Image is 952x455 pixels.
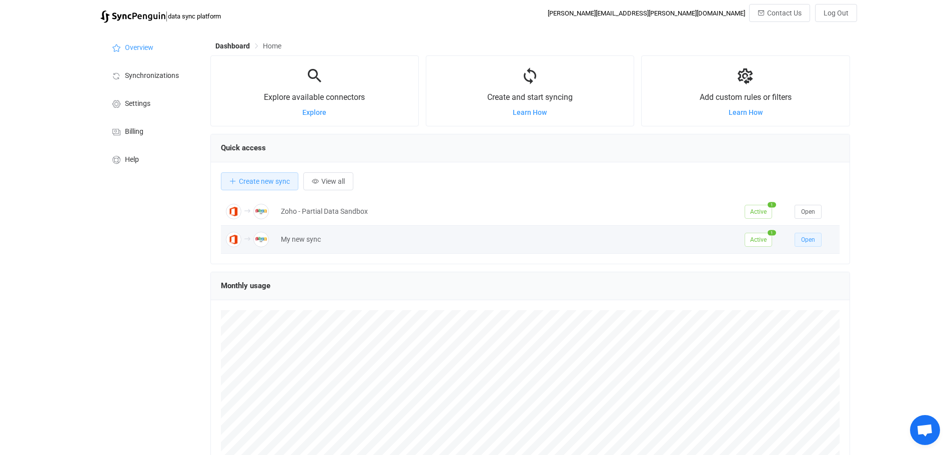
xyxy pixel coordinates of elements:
a: Billing [100,117,200,145]
span: Add custom rules or filters [700,92,792,102]
div: Breadcrumb [215,42,281,49]
button: Open [795,233,822,247]
button: Contact Us [749,4,810,22]
img: Zoho CRM Contacts [253,204,269,219]
a: Learn How [513,108,547,116]
span: Open [801,236,815,243]
span: View all [321,177,345,185]
span: Open [801,208,815,215]
span: Home [263,42,281,50]
a: Open chat [910,415,940,445]
span: Settings [125,100,150,108]
a: Help [100,145,200,173]
button: Create new sync [221,172,298,190]
img: Zoho CRM Contacts [253,232,269,247]
span: 1 [768,230,776,235]
a: Open [795,207,822,215]
span: data sync platform [168,12,221,20]
span: Overview [125,44,153,52]
span: Explore available connectors [264,92,365,102]
span: Billing [125,128,143,136]
span: Synchronizations [125,72,179,80]
span: | [165,9,168,23]
span: Create new sync [239,177,290,185]
div: Zoho - Partial Data Sandbox [276,206,740,217]
a: Synchronizations [100,61,200,89]
span: 1 [768,202,776,207]
img: Office 365 GAL Contacts [226,232,241,247]
span: Active [745,233,772,247]
button: Log Out [815,4,857,22]
a: Explore [302,108,326,116]
img: syncpenguin.svg [100,10,165,23]
a: Overview [100,33,200,61]
span: Log Out [824,9,849,17]
div: [PERSON_NAME][EMAIL_ADDRESS][PERSON_NAME][DOMAIN_NAME] [548,9,745,17]
a: Settings [100,89,200,117]
div: My new sync [276,234,740,245]
a: Learn How [729,108,763,116]
span: Monthly usage [221,281,270,290]
button: View all [303,172,353,190]
span: Quick access [221,143,266,152]
span: Contact Us [767,9,802,17]
span: Active [745,205,772,219]
span: Help [125,156,139,164]
img: Office 365 GAL Contacts [226,204,241,219]
span: Create and start syncing [487,92,573,102]
span: Dashboard [215,42,250,50]
a: Open [795,235,822,243]
button: Open [795,205,822,219]
a: |data sync platform [100,9,221,23]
